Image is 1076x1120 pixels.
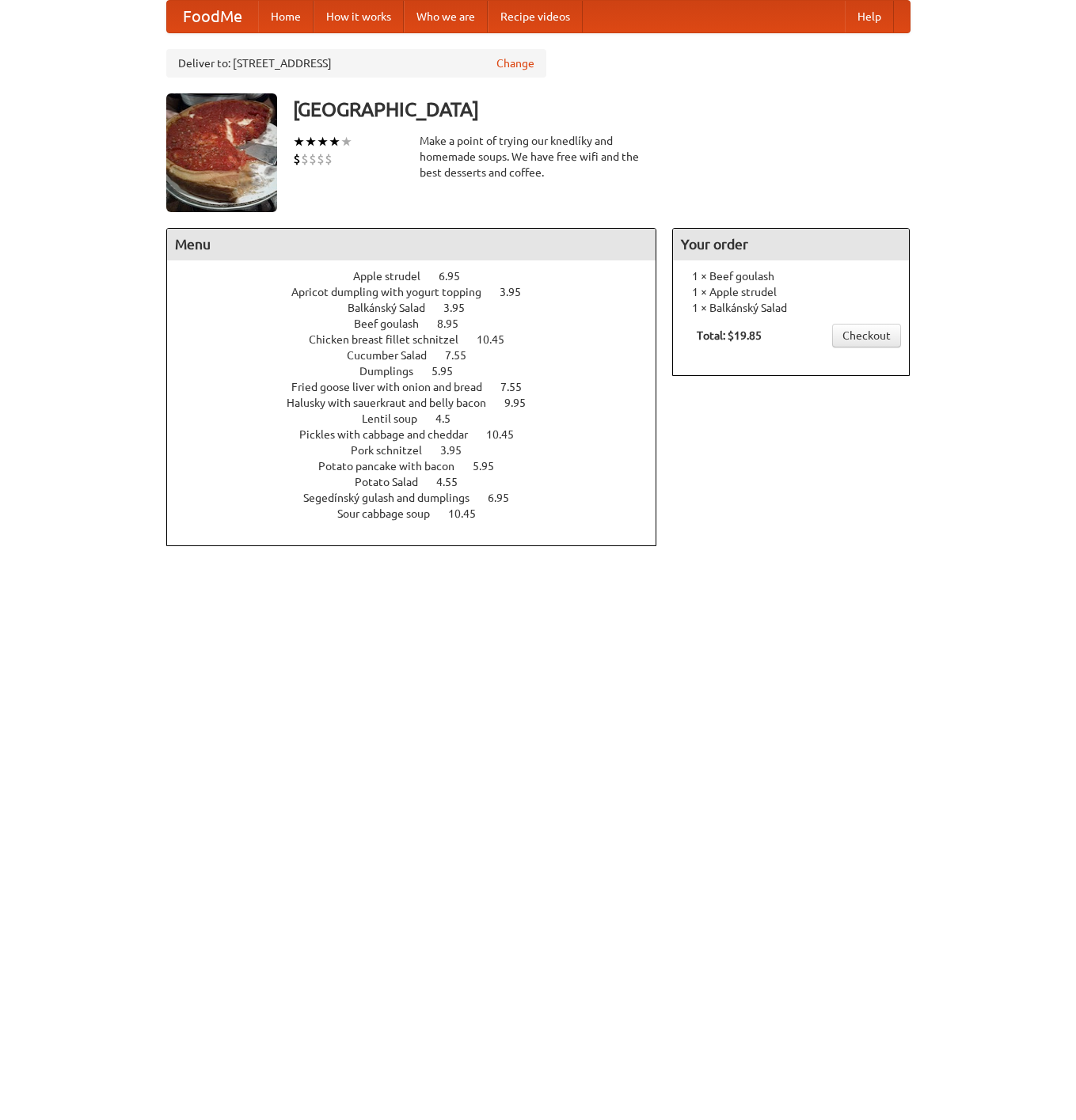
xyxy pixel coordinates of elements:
[309,333,534,346] a: Chicken breast fillet schnitzel 10.45
[303,492,485,504] span: Segedínský gulash and dumplings
[293,133,305,150] li: ★
[845,1,894,32] a: Help
[167,1,258,32] a: FoodMe
[166,93,277,212] img: angular.jpg
[436,476,473,488] span: 4.55
[681,300,901,316] li: 1 × Balkánský Salad
[354,317,488,330] a: Beef goulash 8.95
[166,49,546,78] div: Deliver to: [STREET_ADDRESS]
[317,150,325,168] li: $
[477,333,520,346] span: 10.45
[486,428,530,441] span: 10.45
[362,412,480,425] a: Lentil soup 4.5
[309,150,317,168] li: $
[435,412,466,425] span: 4.5
[439,270,476,283] span: 6.95
[359,365,429,378] span: Dumplings
[291,286,550,298] a: Apricot dumpling with yogurt topping 3.95
[351,444,491,457] a: Pork schnitzel 3.95
[353,270,489,283] a: Apple strudel 6.95
[287,397,502,409] span: Halusky with sauerkraut and belly bacon
[354,317,435,330] span: Beef goulash
[299,428,543,441] a: Pickles with cabbage and cheddar 10.45
[697,329,762,342] b: Total: $19.85
[318,460,470,473] span: Potato pancake with bacon
[347,349,443,362] span: Cucumber Salad
[355,476,487,488] a: Potato Salad 4.55
[443,302,481,314] span: 3.95
[488,492,525,504] span: 6.95
[473,460,510,473] span: 5.95
[351,444,438,457] span: Pork schnitzel
[420,133,657,180] div: Make a point of trying our knedlíky and homemade soups. We have free wifi and the best desserts a...
[500,381,538,393] span: 7.55
[681,268,901,284] li: 1 × Beef goulash
[287,397,555,409] a: Halusky with sauerkraut and belly bacon 9.95
[167,229,656,260] h4: Menu
[500,286,537,298] span: 3.95
[293,93,911,125] h3: [GEOGRAPHIC_DATA]
[440,444,477,457] span: 3.95
[301,150,309,168] li: $
[318,460,523,473] a: Potato pancake with bacon 5.95
[291,286,497,298] span: Apricot dumpling with yogurt topping
[314,1,404,32] a: How it works
[317,133,329,150] li: ★
[445,349,482,362] span: 7.55
[348,302,441,314] span: Balkánský Salad
[488,1,583,32] a: Recipe videos
[303,492,538,504] a: Segedínský gulash and dumplings 6.95
[291,381,551,393] a: Fried goose liver with onion and bread 7.55
[448,507,492,520] span: 10.45
[504,397,542,409] span: 9.95
[337,507,505,520] a: Sour cabbage soup 10.45
[340,133,352,150] li: ★
[329,133,340,150] li: ★
[348,302,494,314] a: Balkánský Salad 3.95
[325,150,333,168] li: $
[359,365,482,378] a: Dumplings 5.95
[353,270,436,283] span: Apple strudel
[293,150,301,168] li: $
[404,1,488,32] a: Who we are
[681,284,901,300] li: 1 × Apple strudel
[309,333,474,346] span: Chicken breast fillet schnitzel
[355,476,434,488] span: Potato Salad
[347,349,496,362] a: Cucumber Salad 7.55
[832,324,901,347] a: Checkout
[299,428,484,441] span: Pickles with cabbage and cheddar
[291,381,498,393] span: Fried goose liver with onion and bread
[496,55,534,71] a: Change
[362,412,433,425] span: Lentil soup
[337,507,446,520] span: Sour cabbage soup
[437,317,474,330] span: 8.95
[305,133,317,150] li: ★
[673,229,909,260] h4: Your order
[258,1,314,32] a: Home
[432,365,469,378] span: 5.95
